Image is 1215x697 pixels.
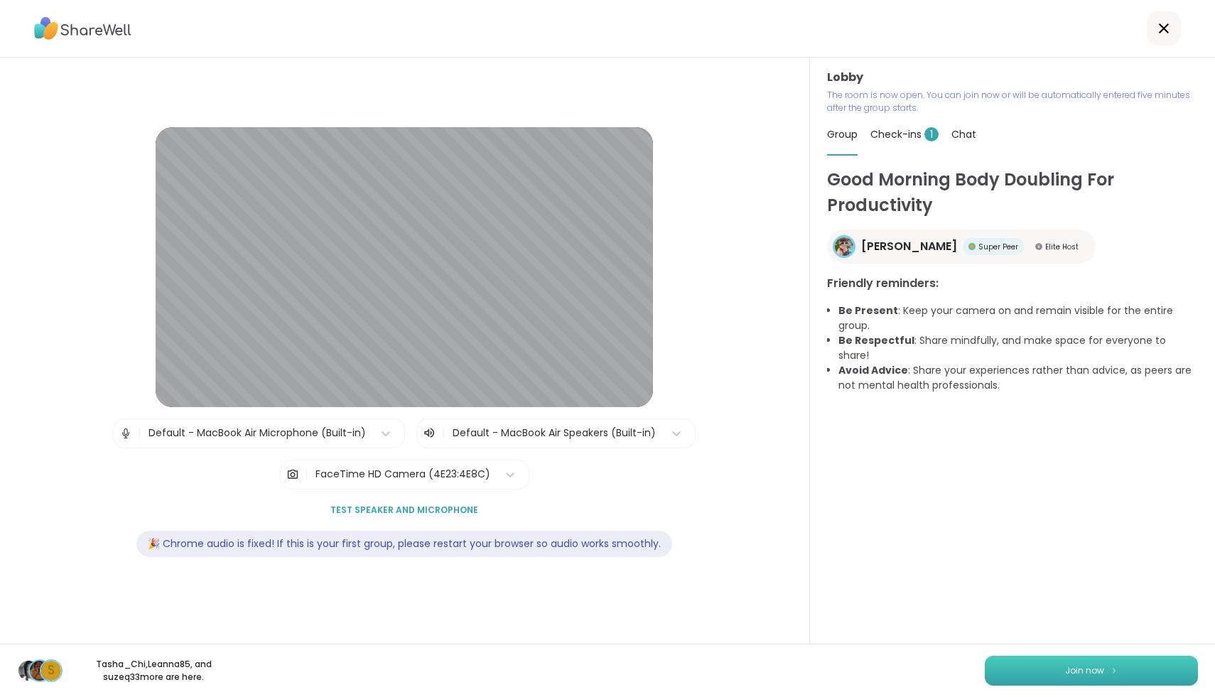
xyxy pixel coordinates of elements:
a: Adrienne_QueenOfTheDawn[PERSON_NAME]Super PeerSuper PeerElite HostElite Host [827,229,1096,264]
div: FaceTime HD Camera (4E23:4E8C) [315,467,490,482]
h1: Good Morning Body Doubling For Productivity [827,167,1198,218]
p: The room is now open. You can join now or will be automatically entered five minutes after the gr... [827,89,1198,114]
img: ShareWell Logomark [1110,666,1118,674]
p: Tasha_Chi , Leanna85 , and suzeq33 more are here. [74,658,233,684]
h3: Lobby [827,69,1198,86]
span: [PERSON_NAME] [861,238,957,255]
img: Camera [286,460,299,489]
b: Avoid Advice [838,363,908,377]
span: Test speaker and microphone [330,504,478,517]
span: Join now [1065,664,1104,677]
span: | [442,425,445,442]
span: s [48,661,55,680]
img: ShareWell Logo [34,12,131,45]
img: Super Peer [968,243,976,250]
img: Microphone [119,419,132,448]
div: Default - MacBook Air Microphone (Built-in) [148,426,366,441]
img: Leanna85 [30,661,50,681]
b: Be Present [838,303,898,318]
button: Join now [985,656,1198,686]
span: Chat [951,127,976,141]
div: 🎉 Chrome audio is fixed! If this is your first group, please restart your browser so audio works ... [136,531,672,557]
span: Group [827,127,858,141]
img: Adrienne_QueenOfTheDawn [835,237,853,256]
img: Elite Host [1035,243,1042,250]
span: | [305,460,308,489]
span: Check-ins [870,127,939,141]
span: 1 [924,127,939,141]
li: : Share your experiences rather than advice, as peers are not mental health professionals. [838,363,1198,393]
li: : Share mindfully, and make space for everyone to share! [838,333,1198,363]
span: Super Peer [978,242,1018,252]
span: Elite Host [1045,242,1079,252]
img: Tasha_Chi [18,661,38,681]
li: : Keep your camera on and remain visible for the entire group. [838,303,1198,333]
span: | [138,419,141,448]
h3: Friendly reminders: [827,275,1198,292]
b: Be Respectful [838,333,914,347]
button: Test speaker and microphone [325,495,484,525]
